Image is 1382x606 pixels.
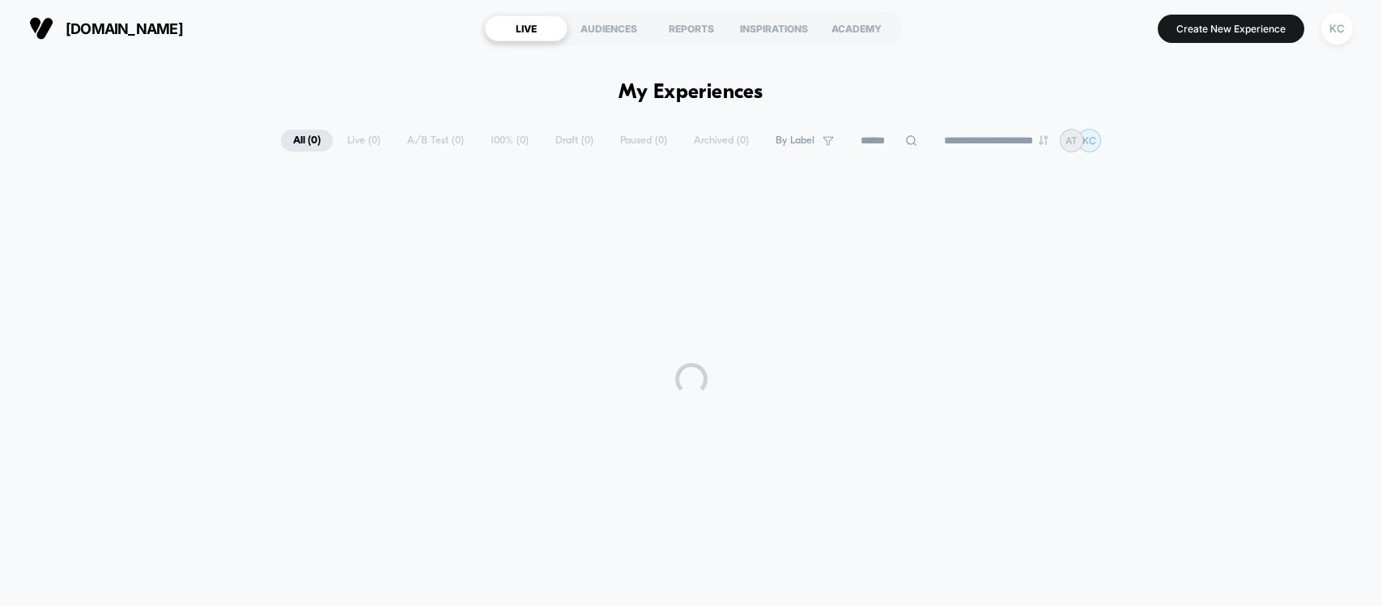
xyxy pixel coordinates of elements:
div: KC [1321,13,1353,45]
div: ACADEMY [815,15,898,41]
div: INSPIRATIONS [733,15,815,41]
button: KC [1316,12,1358,45]
button: Create New Experience [1158,15,1304,43]
img: Visually logo [29,16,53,41]
p: KC [1082,134,1096,147]
div: LIVE [485,15,568,41]
p: AT [1065,134,1078,147]
span: By Label [776,134,814,147]
div: REPORTS [650,15,733,41]
div: AUDIENCES [568,15,650,41]
h1: My Experiences [619,81,763,105]
span: [DOMAIN_NAME] [66,20,183,37]
span: All ( 0 ) [281,130,333,151]
img: end [1039,135,1048,145]
button: [DOMAIN_NAME] [24,15,188,41]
